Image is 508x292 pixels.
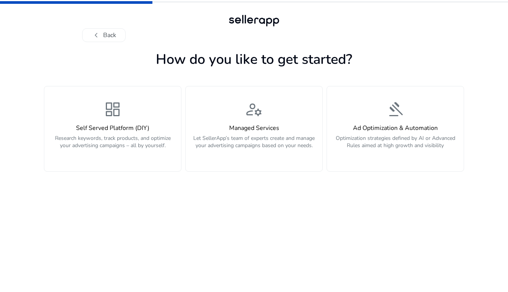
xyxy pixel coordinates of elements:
[190,135,318,157] p: Let SellerApp’s team of experts create and manage your advertising campaigns based on your needs.
[49,135,176,157] p: Research keywords, track products, and optimize your advertising campaigns – all by yourself.
[104,100,122,118] span: dashboard
[332,125,459,132] h4: Ad Optimization & Automation
[44,86,181,172] button: dashboardSelf Served Platform (DIY)Research keywords, track products, and optimize your advertisi...
[327,86,464,172] button: gavelAd Optimization & AutomationOptimization strategies defined by AI or Advanced Rules aimed at...
[92,31,101,40] span: chevron_left
[82,28,126,42] button: chevron_leftBack
[44,51,464,68] h1: How do you like to get started?
[332,135,459,157] p: Optimization strategies defined by AI or Advanced Rules aimed at high growth and visibility
[49,125,176,132] h4: Self Served Platform (DIY)
[386,100,404,118] span: gavel
[185,86,323,172] button: manage_accountsManaged ServicesLet SellerApp’s team of experts create and manage your advertising...
[245,100,263,118] span: manage_accounts
[190,125,318,132] h4: Managed Services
